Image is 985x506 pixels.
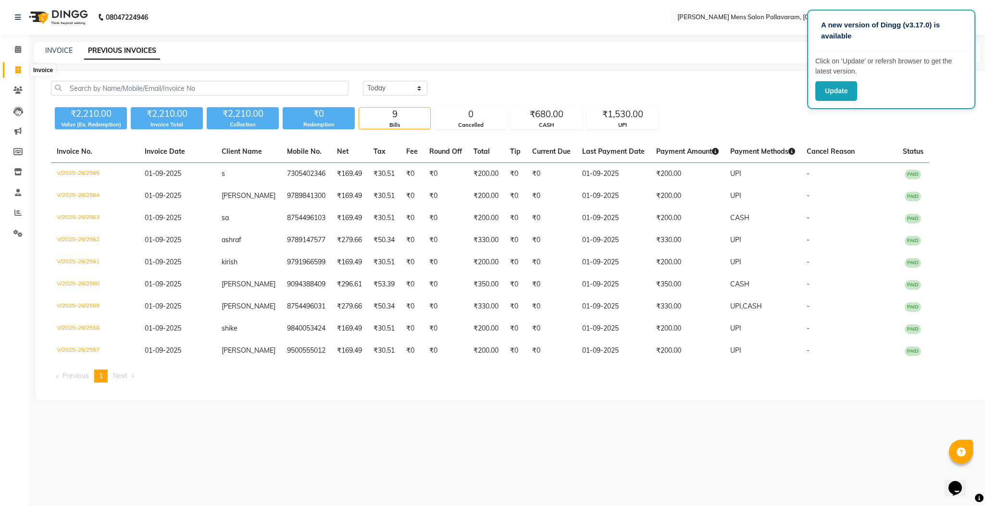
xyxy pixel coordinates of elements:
td: 01-09-2025 [576,163,650,185]
div: ₹2,210.00 [207,107,279,121]
td: ₹0 [400,273,424,296]
td: ₹0 [400,163,424,185]
span: - [807,235,810,244]
td: ₹0 [504,318,526,340]
td: ₹30.51 [368,251,400,273]
button: Update [815,81,857,101]
td: ₹0 [424,273,468,296]
td: V/2025-26/2562 [51,229,139,251]
td: ₹0 [424,163,468,185]
td: V/2025-26/2559 [51,296,139,318]
span: PAID [905,214,921,223]
div: Cancelled [435,121,506,129]
span: Tax [374,147,386,156]
td: 01-09-2025 [576,296,650,318]
td: ₹200.00 [468,185,504,207]
td: 01-09-2025 [576,251,650,273]
span: Invoice Date [145,147,185,156]
span: s [222,169,225,178]
td: 9789841300 [281,185,331,207]
div: Invoice Total [131,121,203,129]
span: Previous [62,371,89,380]
td: ₹30.51 [368,340,400,362]
span: - [807,191,810,200]
td: ₹0 [526,251,576,273]
td: ₹0 [526,273,576,296]
p: A new version of Dingg (v3.17.0) is available [821,20,961,41]
td: 7305402346 [281,163,331,185]
td: 01-09-2025 [576,229,650,251]
div: CASH [511,121,582,129]
span: Fee [406,147,418,156]
span: UPI, [730,302,743,310]
span: PAID [905,280,921,290]
span: Cancel Reason [807,147,855,156]
span: CASH [743,302,762,310]
span: UPI [730,191,741,200]
span: Tip [510,147,521,156]
td: ₹30.51 [368,318,400,340]
td: ₹0 [424,207,468,229]
td: ₹0 [400,296,424,318]
span: Status [903,147,923,156]
img: logo [25,4,90,31]
span: Payment Amount [656,147,719,156]
b: 08047224946 [106,4,148,31]
td: ₹169.49 [331,163,368,185]
div: ₹2,210.00 [55,107,127,121]
span: CASH [730,213,749,222]
td: ₹330.00 [650,296,724,318]
td: ₹0 [424,340,468,362]
span: 01-09-2025 [145,191,181,200]
td: 9840053424 [281,318,331,340]
td: 01-09-2025 [576,340,650,362]
td: ₹330.00 [650,229,724,251]
span: PAID [905,346,921,356]
span: sa [222,213,229,222]
span: PAID [905,192,921,201]
div: ₹0 [283,107,355,121]
span: Client Name [222,147,262,156]
span: - [807,302,810,310]
div: Bills [359,121,430,129]
td: ₹350.00 [468,273,504,296]
span: [PERSON_NAME] [222,346,275,355]
div: ₹2,210.00 [131,107,203,121]
span: 01-09-2025 [145,258,181,266]
div: 9 [359,108,430,121]
td: V/2025-26/2557 [51,340,139,362]
span: UPI [730,235,741,244]
span: Invoice No. [57,147,92,156]
span: UPI [730,169,741,178]
td: 01-09-2025 [576,207,650,229]
span: PAID [905,236,921,246]
td: ₹0 [526,318,576,340]
td: ₹200.00 [468,251,504,273]
td: ₹169.49 [331,207,368,229]
td: ₹0 [526,340,576,362]
td: V/2025-26/2561 [51,251,139,273]
div: ₹680.00 [511,108,582,121]
td: ₹0 [400,185,424,207]
td: ₹0 [526,296,576,318]
td: ₹0 [424,296,468,318]
td: 01-09-2025 [576,185,650,207]
a: INVOICE [45,46,73,55]
td: ₹200.00 [468,207,504,229]
span: UPI [730,346,741,355]
td: ₹0 [424,251,468,273]
span: 01-09-2025 [145,346,181,355]
td: ₹330.00 [468,229,504,251]
div: ₹1,530.00 [587,108,658,121]
td: ₹200.00 [650,340,724,362]
span: PAID [905,170,921,179]
td: ₹0 [526,185,576,207]
td: ₹200.00 [650,318,724,340]
td: 8754496031 [281,296,331,318]
div: Redemption [283,121,355,129]
span: - [807,169,810,178]
span: - [807,324,810,333]
span: 01-09-2025 [145,324,181,333]
span: Round Off [429,147,462,156]
span: PAID [905,324,921,334]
